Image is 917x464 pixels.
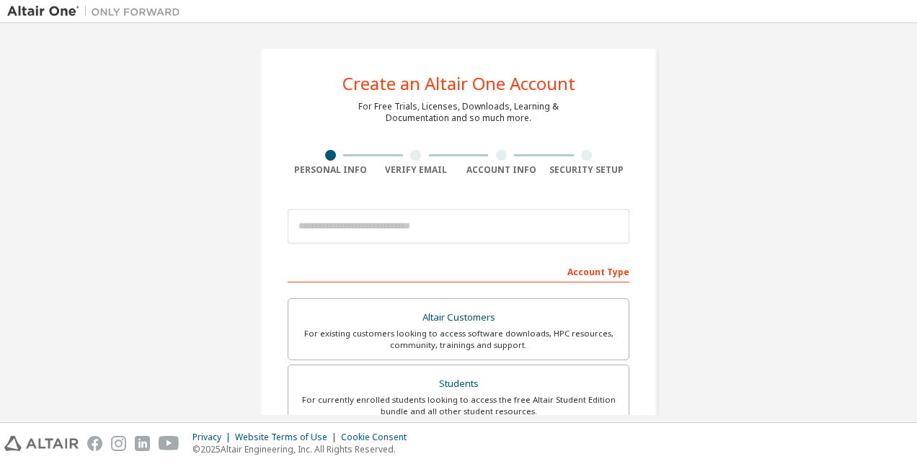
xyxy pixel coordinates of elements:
[7,4,187,19] img: Altair One
[135,436,150,451] img: linkedin.svg
[192,443,415,455] p: © 2025 Altair Engineering, Inc. All Rights Reserved.
[4,436,79,451] img: altair_logo.svg
[341,432,415,443] div: Cookie Consent
[235,432,341,443] div: Website Terms of Use
[342,75,575,92] div: Create an Altair One Account
[373,164,459,176] div: Verify Email
[544,164,630,176] div: Security Setup
[288,259,629,282] div: Account Type
[87,436,102,451] img: facebook.svg
[458,164,544,176] div: Account Info
[288,164,373,176] div: Personal Info
[297,394,620,417] div: For currently enrolled students looking to access the free Altair Student Edition bundle and all ...
[192,432,235,443] div: Privacy
[358,101,559,124] div: For Free Trials, Licenses, Downloads, Learning & Documentation and so much more.
[159,436,180,451] img: youtube.svg
[297,328,620,351] div: For existing customers looking to access software downloads, HPC resources, community, trainings ...
[297,308,620,328] div: Altair Customers
[111,436,126,451] img: instagram.svg
[297,374,620,394] div: Students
